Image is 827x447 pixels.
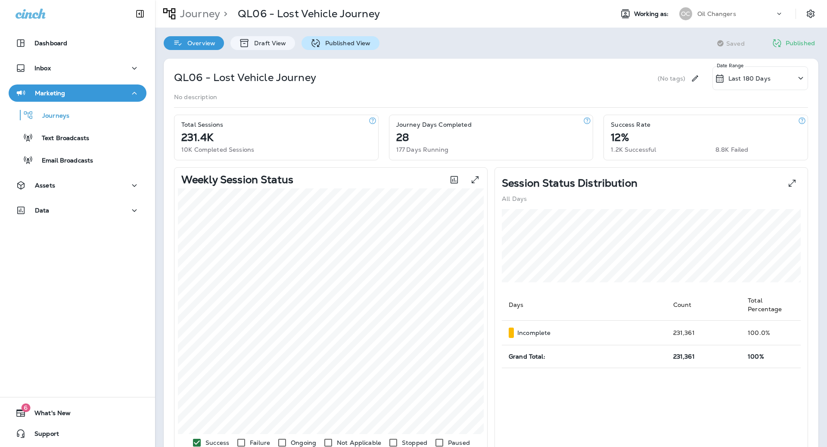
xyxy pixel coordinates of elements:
p: (No tags) [658,75,685,82]
p: Paused [448,439,470,446]
p: Data [35,207,50,214]
p: 177 Days Running [396,146,448,153]
p: Session Status Distribution [502,180,637,187]
button: Email Broadcasts [9,151,146,169]
span: Working as: [634,10,671,18]
p: Failure [250,439,270,446]
p: Stopped [402,439,427,446]
p: 10K Completed Sessions [181,146,254,153]
th: Days [502,289,666,321]
p: Inbox [34,65,51,72]
p: Success Rate [611,121,650,128]
span: 6 [21,403,30,412]
p: Weekly Session Status [181,176,293,183]
button: Support [9,425,146,442]
p: Ongoing [291,439,316,446]
button: 6What's New [9,404,146,422]
th: Count [666,289,741,321]
p: Draft View [250,40,286,47]
p: QL06 - Lost Vehicle Journey [174,71,316,84]
button: Inbox [9,59,146,77]
span: Grand Total: [509,353,545,360]
td: 231,361 [666,321,741,345]
button: Journeys [9,106,146,124]
span: Support [26,430,59,441]
span: What's New [26,409,71,420]
p: Last 180 Days [728,75,771,82]
span: 100% [748,353,764,360]
p: Published View [321,40,371,47]
button: Marketing [9,84,146,102]
button: Toggle between session count and session percentage [445,171,463,188]
p: Oil Changers [697,10,736,17]
button: Assets [9,177,146,194]
p: Dashboard [34,40,67,47]
p: QL06 - Lost Vehicle Journey [238,7,380,20]
button: View Pie expanded to full screen [783,175,801,192]
p: Published [786,40,815,47]
td: 100.0 % [741,321,801,345]
p: 8.8K Failed [715,146,749,153]
button: Data [9,202,146,219]
p: Not Applicable [337,439,381,446]
button: Collapse Sidebar [128,5,152,22]
p: > [220,7,227,20]
p: Journey Days Completed [396,121,472,128]
span: 231,361 [673,353,695,360]
p: Incomplete [517,329,550,336]
p: 12% [611,134,628,141]
p: Text Broadcasts [33,134,89,143]
th: Total Percentage [741,289,801,321]
p: Marketing [35,90,65,97]
button: Text Broadcasts [9,128,146,147]
p: Assets [35,182,55,189]
button: Settings [803,6,818,22]
p: 231.4K [181,134,213,141]
p: 1.2K Successful [611,146,656,153]
p: Total Sessions [181,121,223,128]
p: Success [205,439,229,446]
p: 28 [396,134,409,141]
div: Edit [687,66,703,90]
p: Journey [177,7,220,20]
p: Email Broadcasts [33,157,93,165]
p: Journeys [34,112,69,120]
div: OC [679,7,692,20]
p: Overview [183,40,215,47]
button: View graph expanded to full screen [466,171,484,188]
button: Dashboard [9,34,146,52]
p: Date Range [717,62,745,69]
p: No description [174,94,217,100]
p: All Days [502,195,527,202]
span: Saved [726,40,745,47]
